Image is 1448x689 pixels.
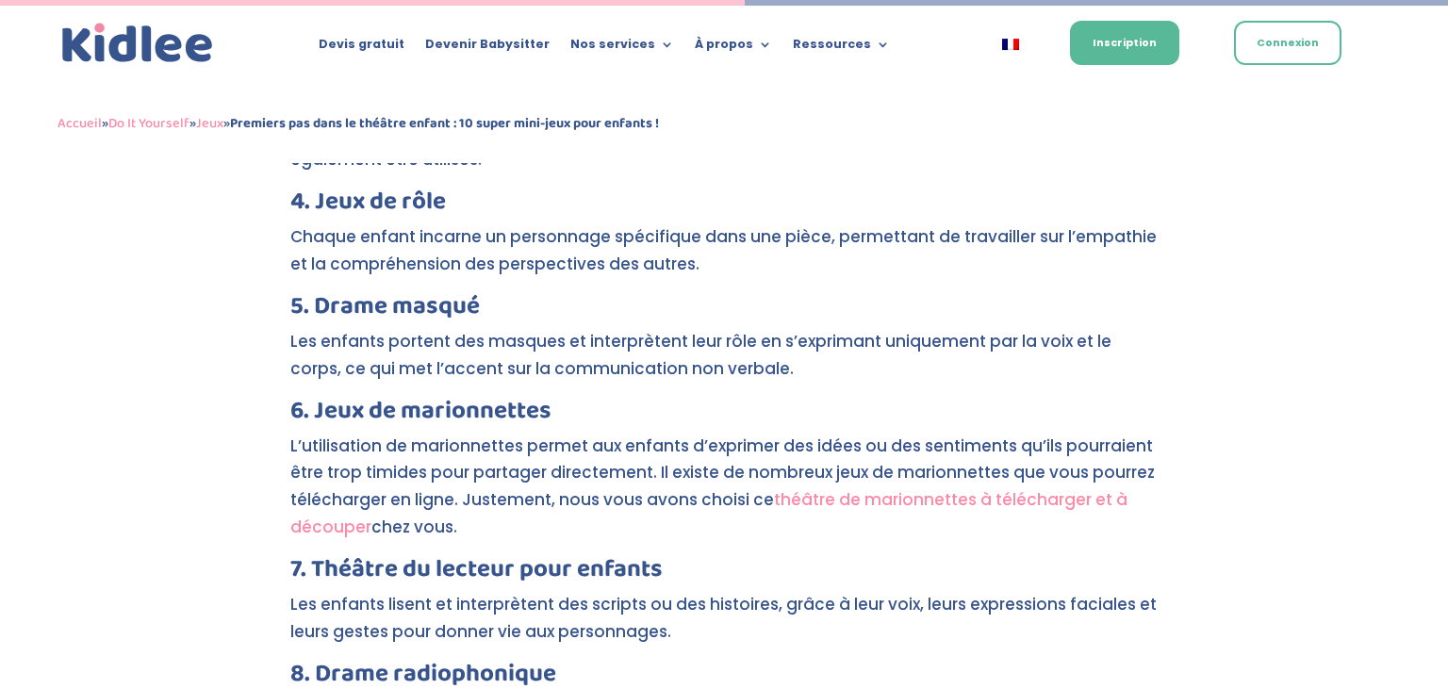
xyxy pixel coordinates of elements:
[58,19,218,68] a: Kidlee Logo
[58,19,218,68] img: logo_kidlee_bleu
[108,112,189,135] a: Do It Yourself
[58,112,102,135] a: Accueil
[196,112,223,135] a: Jeux
[230,112,659,135] strong: Premiers pas dans le théâtre enfant : 10 super mini-jeux pour enfants !
[290,591,1158,662] p: Les enfants lisent et interprètent des scripts ou des histoires, grâce à leur voix, leurs express...
[290,223,1158,294] p: Chaque enfant incarne un personnage spécifique dans une pièce, permettant de travailler sur l’emp...
[1002,39,1019,50] img: Français
[290,294,1158,328] h3: 5. Drame masqué
[290,433,1158,558] p: L’utilisation de marionnettes permet aux enfants d’exprimer des idées ou des sentiments qu’ils po...
[425,38,550,58] a: Devenir Babysitter
[695,38,772,58] a: À propos
[290,557,1158,591] h3: 7. Théâtre du lecteur pour enfants
[319,38,404,58] a: Devis gratuit
[290,189,1158,223] h3: 4. Jeux de rôle
[793,38,890,58] a: Ressources
[290,399,1158,433] h3: 6. Jeux de marionnettes
[1070,21,1179,65] a: Inscription
[1234,21,1341,65] a: Connexion
[290,328,1158,399] p: Les enfants portent des masques et interprètent leur rôle en s’exprimant uniquement par la voix e...
[58,112,659,135] span: » » »
[570,38,674,58] a: Nos services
